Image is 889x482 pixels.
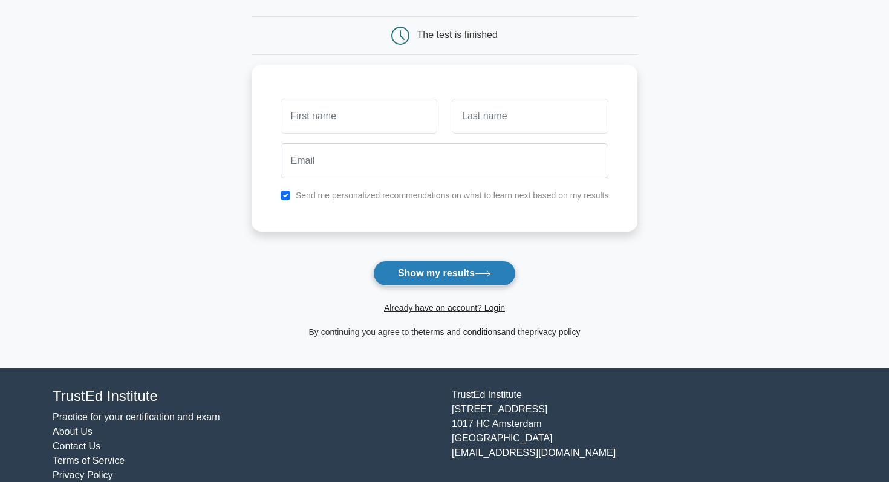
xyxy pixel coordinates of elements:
a: Privacy Policy [53,470,113,480]
a: About Us [53,426,93,437]
div: By continuing you agree to the and the [244,325,645,339]
a: Terms of Service [53,455,125,466]
input: Email [281,143,609,178]
h4: TrustEd Institute [53,388,437,405]
a: Practice for your certification and exam [53,412,220,422]
div: The test is finished [417,30,498,40]
a: privacy policy [530,327,581,337]
button: Show my results [373,261,516,286]
label: Send me personalized recommendations on what to learn next based on my results [296,191,609,200]
a: Already have an account? Login [384,303,505,313]
a: Contact Us [53,441,100,451]
a: terms and conditions [423,327,501,337]
input: Last name [452,99,608,134]
input: First name [281,99,437,134]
